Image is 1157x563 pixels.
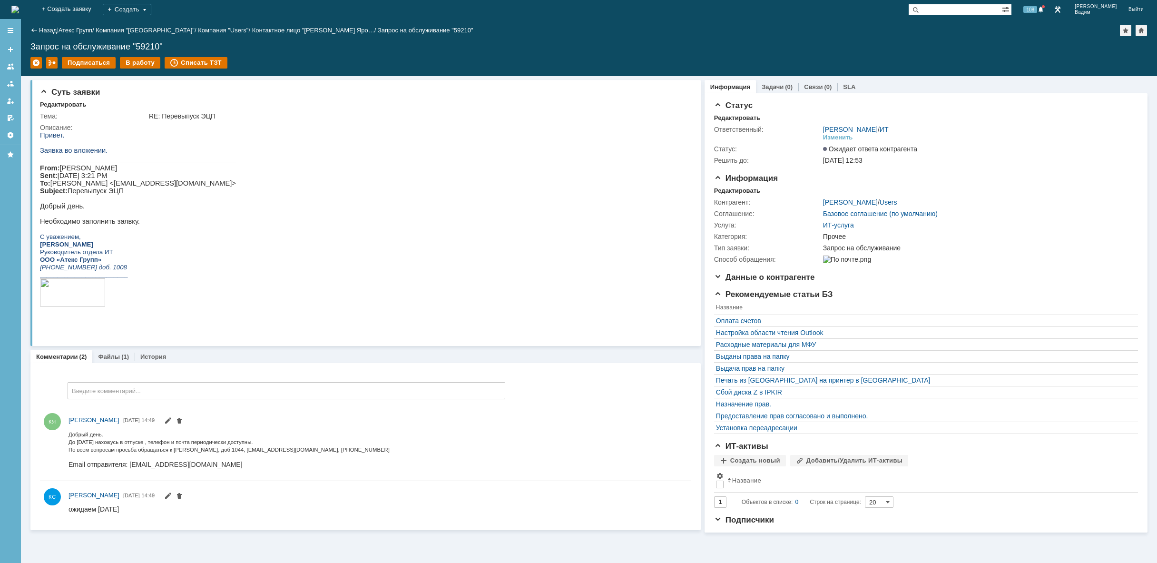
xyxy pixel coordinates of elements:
[69,492,119,499] span: [PERSON_NAME]
[1052,4,1063,15] a: Перейти в интерфейс администратора
[714,198,821,206] div: Контрагент:
[823,256,871,263] img: По почте.png
[714,515,774,524] span: Подписчики
[716,424,1131,432] a: Установка переадресации
[716,472,724,480] span: Настройки
[252,27,378,34] div: /
[716,365,1131,372] a: Выдача прав на папку
[3,128,18,143] a: Настройки
[714,174,778,183] span: Информация
[716,341,1131,348] a: Расходные материалы для МФУ
[378,27,473,34] div: Запрос на обслуживание "59210"
[714,442,768,451] span: ИТ-активы
[716,376,1131,384] a: Печать из [GEOGRAPHIC_DATA] на принтер в [GEOGRAPHIC_DATA]
[3,110,18,126] a: Мои согласования
[176,493,183,501] span: Удалить
[823,198,878,206] a: [PERSON_NAME]
[732,477,761,484] div: Название
[843,83,855,90] a: SLA
[714,126,821,133] div: Ответственный:
[30,42,1147,51] div: Запрос на обслуживание "59210"
[11,6,19,13] img: logo
[149,112,685,120] div: RE: Перевыпуск ЭЦП
[96,27,195,34] a: Компания "[GEOGRAPHIC_DATA]"
[140,353,166,360] a: История
[252,27,374,34] a: Контактное лицо "[PERSON_NAME] Яро…
[716,412,1131,420] a: Предоставление прав согласовано и выполнено.
[164,418,172,425] span: Редактировать
[716,400,1131,408] a: Назначение прав.
[762,83,784,90] a: Задачи
[714,101,753,110] span: Статус
[726,470,1133,493] th: Название
[69,416,119,424] span: [PERSON_NAME]
[176,418,183,425] span: Удалить
[11,6,19,13] a: Перейти на домашнюю страницу
[40,88,100,97] span: Суть заявки
[823,244,1132,252] div: Запрос на обслуживание
[716,388,1131,396] a: Сбой диска Z в IPKIR
[716,353,1131,360] a: Выданы права на папку
[198,27,248,34] a: Компания "Users"
[880,126,889,133] a: ИТ
[164,493,172,501] span: Редактировать
[59,27,96,34] div: /
[785,83,793,90] div: (0)
[714,157,821,164] div: Решить до:
[742,496,861,508] i: Строк на странице:
[823,145,917,153] span: Ожидает ответа контрагента
[714,145,821,153] div: Статус:
[716,317,1131,325] a: Оплата счетов
[123,417,140,423] span: [DATE]
[823,126,878,133] a: [PERSON_NAME]
[1075,4,1117,10] span: [PERSON_NAME]
[795,496,799,508] div: 0
[59,27,92,34] a: Атекс Групп
[142,417,155,423] span: 14:49
[3,76,18,91] a: Заявки в моей ответственности
[804,83,823,90] a: Связи
[714,187,760,195] div: Редактировать
[1002,4,1011,13] span: Расширенный поиск
[710,83,750,90] a: Информация
[46,57,58,69] div: Работа с массовостью
[714,114,760,122] div: Редактировать
[40,101,86,109] div: Редактировать
[3,42,18,57] a: Создать заявку
[880,198,897,206] a: Users
[716,329,1131,336] a: Настройка области чтения Outlook
[824,83,832,90] div: (0)
[714,221,821,229] div: Услуга:
[714,244,821,252] div: Тип заявки:
[1136,25,1147,36] div: Сделать домашней страницей
[714,290,833,299] span: Рекомендуемые статьи БЗ
[714,233,821,240] div: Категория:
[142,493,155,498] span: 14:49
[39,27,57,34] a: Назад
[3,93,18,109] a: Мои заявки
[57,26,58,33] div: |
[742,499,793,505] span: Объектов в списке:
[36,353,78,360] a: Комментарии
[40,112,147,120] div: Тема:
[823,134,853,141] div: Изменить
[1075,10,1117,15] span: Вадим
[123,493,140,498] span: [DATE]
[1023,6,1037,13] span: 108
[823,233,1132,240] div: Прочее
[714,210,821,217] div: Соглашение:
[69,491,119,500] a: [PERSON_NAME]
[3,59,18,74] a: Заявки на командах
[823,198,897,206] div: /
[79,353,87,360] div: (2)
[1120,25,1131,36] div: Добавить в избранное
[823,221,854,229] a: ИТ-услуга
